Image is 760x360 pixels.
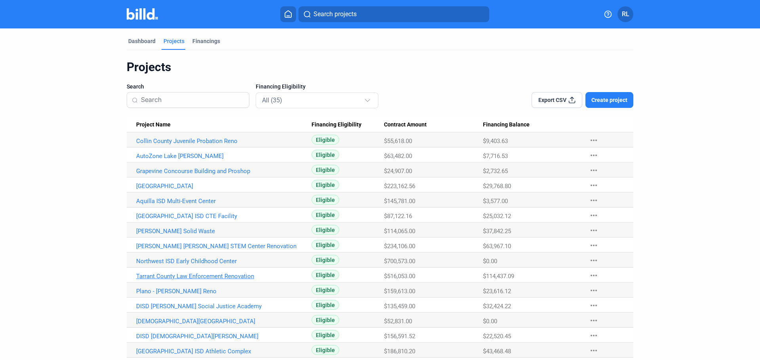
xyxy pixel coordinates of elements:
[384,168,412,175] span: $24,907.00
[483,168,508,175] span: $2,732.65
[589,346,598,355] mat-icon: more_horiz
[384,198,415,205] span: $145,781.00
[483,333,511,340] span: $22,520.45
[483,288,511,295] span: $23,616.12
[136,138,312,145] a: Collin County Juvenile Probation Reno
[127,83,144,90] span: Search
[617,6,633,22] button: RL
[483,243,511,250] span: $63,967.10
[312,330,339,340] span: Eligible
[141,92,244,108] input: Search
[589,271,598,280] mat-icon: more_horiz
[483,121,530,128] span: Financing Balance
[532,92,582,108] button: Export CSV
[312,165,339,175] span: Eligible
[136,153,312,160] a: AutoZone Lake [PERSON_NAME]
[384,348,415,355] span: $186,810.20
[589,301,598,310] mat-icon: more_horiz
[384,228,415,235] span: $114,065.00
[262,96,282,104] mat-select-trigger: All (35)
[312,210,339,220] span: Eligible
[136,258,312,265] a: Northwest ISD Early Childhood Center
[384,318,412,325] span: $52,831.00
[136,348,312,355] a: [GEOGRAPHIC_DATA] ISD Athletic Complex
[136,273,312,280] a: Tarrant County Law Enforcement Renovation
[136,288,312,295] a: Plano - [PERSON_NAME] Reno
[483,303,511,310] span: $32,424.22
[192,37,220,45] div: Financings
[298,6,489,22] button: Search projects
[585,92,633,108] button: Create project
[589,226,598,235] mat-icon: more_horiz
[384,243,415,250] span: $234,106.00
[483,121,581,128] div: Financing Balance
[136,228,312,235] a: [PERSON_NAME] Solid Waste
[128,37,156,45] div: Dashboard
[384,303,415,310] span: $135,459.00
[312,255,339,265] span: Eligible
[589,316,598,325] mat-icon: more_horiz
[136,121,312,128] div: Project Name
[384,273,415,280] span: $516,053.00
[483,273,514,280] span: $114,437.09
[312,195,339,205] span: Eligible
[589,241,598,250] mat-icon: more_horiz
[312,285,339,295] span: Eligible
[384,288,415,295] span: $159,613.00
[384,258,415,265] span: $700,573.00
[312,121,361,128] span: Financing Eligibility
[384,121,427,128] span: Contract Amount
[384,121,483,128] div: Contract Amount
[483,318,497,325] span: $0.00
[312,150,339,160] span: Eligible
[589,211,598,220] mat-icon: more_horiz
[589,196,598,205] mat-icon: more_horiz
[589,151,598,160] mat-icon: more_horiz
[384,138,412,145] span: $55,618.00
[538,96,566,104] span: Export CSV
[384,333,415,340] span: $156,591.52
[312,225,339,235] span: Eligible
[136,198,312,205] a: Aquilla ISD Multi-Event Center
[312,345,339,355] span: Eligible
[589,256,598,265] mat-icon: more_horiz
[136,333,312,340] a: DISD [DEMOGRAPHIC_DATA][PERSON_NAME]
[591,96,627,104] span: Create project
[589,331,598,340] mat-icon: more_horiz
[483,183,511,190] span: $29,768.80
[483,153,508,160] span: $7,716.53
[384,153,412,160] span: $63,482.00
[256,83,306,90] span: Financing Eligibility
[312,270,339,280] span: Eligible
[483,198,508,205] span: $3,577.00
[127,8,158,20] img: Billd Company Logo
[483,228,511,235] span: $37,842.25
[127,60,633,75] div: Projects
[312,300,339,310] span: Eligible
[622,9,629,19] span: RL
[136,318,312,325] a: [DEMOGRAPHIC_DATA][GEOGRAPHIC_DATA]
[589,286,598,295] mat-icon: more_horiz
[589,181,598,190] mat-icon: more_horiz
[313,9,357,19] span: Search projects
[136,303,312,310] a: DISD [PERSON_NAME] Social Justice Academy
[384,183,415,190] span: $223,162.56
[163,37,184,45] div: Projects
[312,135,339,145] span: Eligible
[483,348,511,355] span: $43,468.48
[312,240,339,250] span: Eligible
[589,166,598,175] mat-icon: more_horiz
[136,243,312,250] a: [PERSON_NAME] [PERSON_NAME] STEM Center Renovation
[312,315,339,325] span: Eligible
[312,180,339,190] span: Eligible
[312,121,384,128] div: Financing Eligibility
[136,168,312,175] a: Grapevine Concourse Building and Proshop
[589,136,598,145] mat-icon: more_horiz
[384,213,412,220] span: $87,122.16
[136,183,312,190] a: [GEOGRAPHIC_DATA]
[136,121,171,128] span: Project Name
[483,213,511,220] span: $25,032.12
[483,138,508,145] span: $9,403.63
[483,258,497,265] span: $0.00
[136,213,312,220] a: [GEOGRAPHIC_DATA] ISD CTE Facility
